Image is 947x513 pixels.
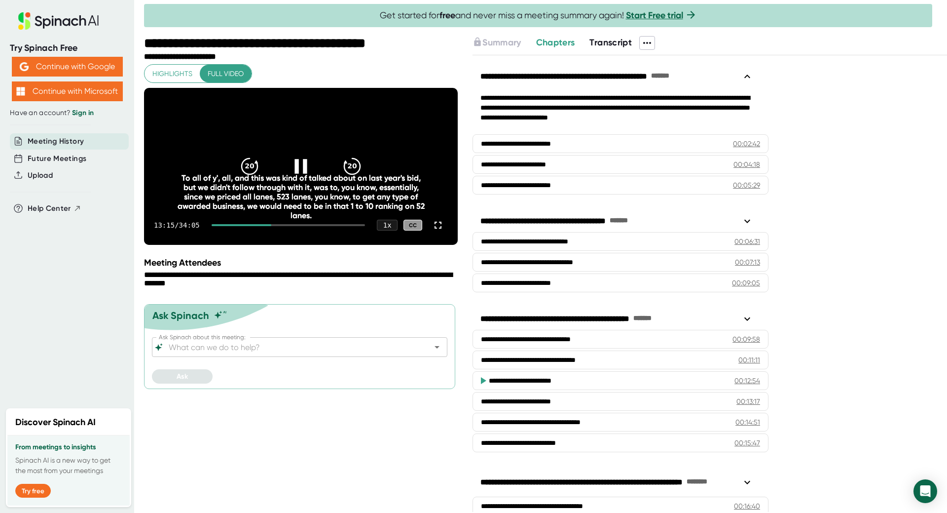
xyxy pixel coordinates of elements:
div: To all of y', all, and this was kind of talked about on last year's bid, but we didn't follow thr... [176,173,427,220]
div: 00:12:54 [734,376,760,386]
div: 00:05:29 [733,180,760,190]
div: 1 x [377,220,398,231]
a: Sign in [72,109,94,117]
span: Get started for and never miss a meeting summary again! [380,10,697,21]
div: 13:15 / 34:05 [154,221,200,229]
button: Try free [15,484,51,498]
button: Highlights [145,65,200,83]
div: 00:16:40 [734,501,760,511]
div: 00:09:58 [732,334,760,344]
span: Full video [208,68,244,80]
div: 00:14:51 [735,417,760,427]
span: Help Center [28,203,71,214]
div: 00:07:13 [735,257,760,267]
div: Have an account? [10,109,124,118]
button: Chapters [536,36,575,49]
button: Continue with Microsoft [12,81,123,101]
div: Meeting Attendees [144,257,460,268]
h2: Discover Spinach AI [15,416,96,429]
button: Summary [473,36,521,49]
button: Transcript [589,36,632,49]
button: Help Center [28,203,81,214]
button: Continue with Google [12,57,123,77]
div: 00:04:18 [733,159,760,169]
img: Aehbyd4JwY73AAAAAElFTkSuQmCC [20,62,29,71]
div: 00:13:17 [736,396,760,406]
button: Open [430,340,444,354]
span: Summary [482,37,521,48]
b: free [439,10,455,21]
p: Spinach AI is a new way to get the most from your meetings [15,455,122,476]
span: Chapters [536,37,575,48]
div: 00:09:05 [732,278,760,288]
div: Try Spinach Free [10,42,124,54]
div: 00:15:47 [734,438,760,448]
h3: From meetings to insights [15,443,122,451]
button: Meeting History [28,136,84,147]
div: Open Intercom Messenger [913,479,937,503]
button: Ask [152,369,213,384]
a: Start Free trial [626,10,683,21]
button: Future Meetings [28,153,86,164]
span: Transcript [589,37,632,48]
button: Upload [28,170,53,181]
div: CC [403,220,422,231]
div: 00:06:31 [734,237,760,246]
button: Full video [200,65,252,83]
input: What can we do to help? [167,340,415,354]
span: Ask [177,372,188,381]
div: Ask Spinach [152,310,209,321]
div: 00:02:42 [733,139,760,149]
span: Highlights [152,68,192,80]
div: 00:11:11 [738,355,760,365]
